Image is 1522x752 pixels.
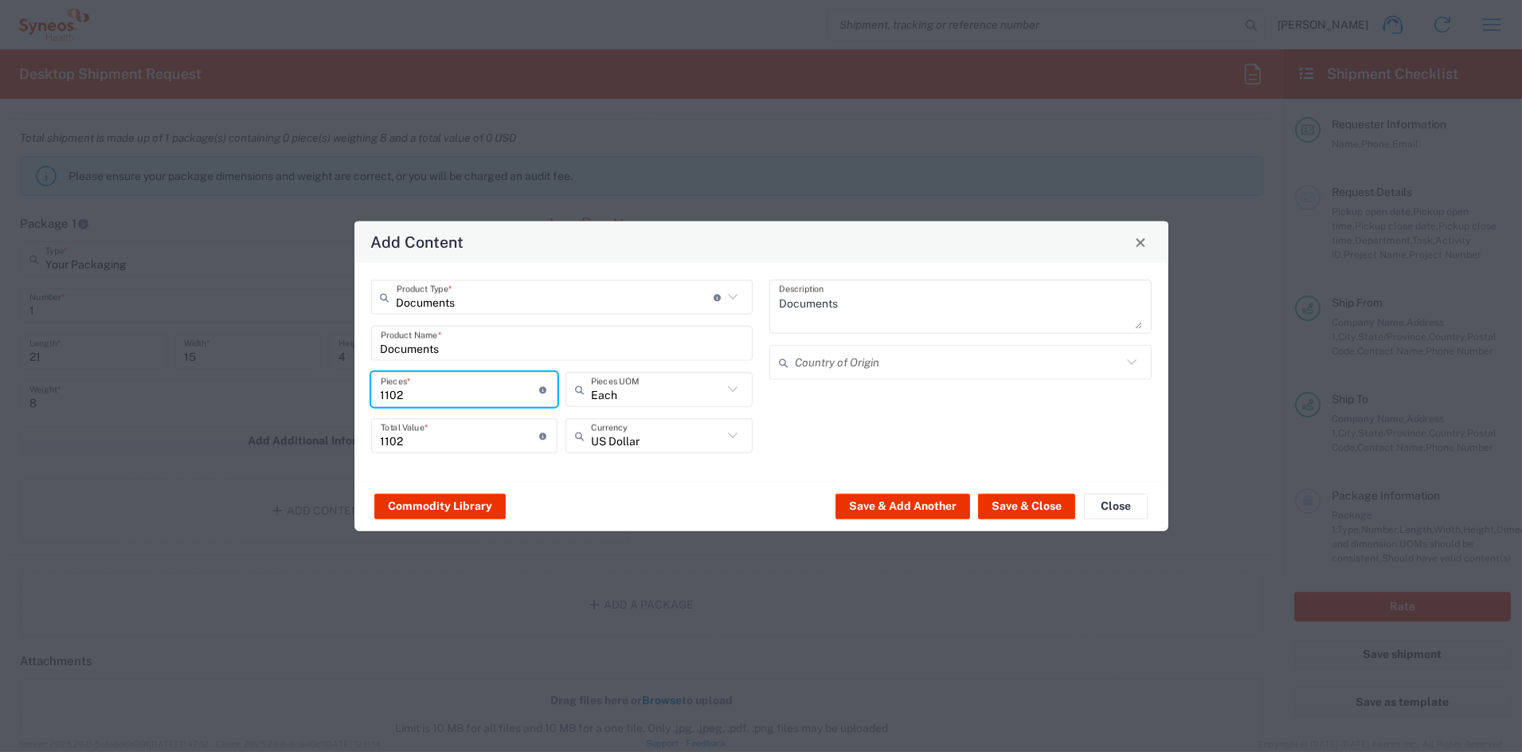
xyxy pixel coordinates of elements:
button: Close [1129,231,1152,253]
button: Close [1084,493,1148,519]
button: Save & Close [978,493,1075,519]
button: Commodity Library [374,493,506,519]
h4: Add Content [370,230,464,253]
button: Save & Add Another [835,493,970,519]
